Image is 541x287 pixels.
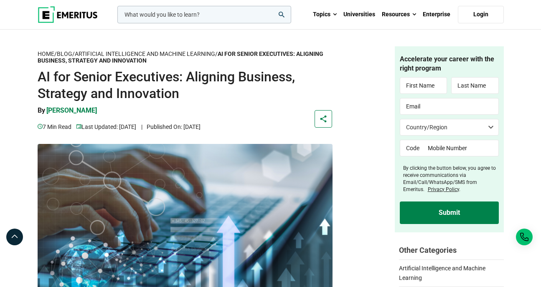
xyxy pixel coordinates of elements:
label: By clicking the button below, you agree to receive communications via Email/Call/WhatsApp/SMS fro... [403,165,499,193]
h4: Accelerate your career with the right program [400,55,499,73]
span: | [141,123,142,130]
select: Country [400,119,499,136]
a: Login [458,6,504,23]
input: Code [400,140,422,156]
span: / / / [38,50,323,64]
h2: Other Categories [399,245,504,255]
p: Published On: [DATE] [141,122,201,131]
a: [PERSON_NAME] [46,106,97,122]
input: Email [400,98,499,115]
img: video-views [76,124,81,129]
a: Artificial Intelligence and Machine Learning [399,259,504,282]
span: By [38,106,45,114]
a: Privacy Policy [428,186,459,192]
input: First Name [400,77,447,94]
strong: AI for Senior Executives: Aligning Business, Strategy and Innovation [38,50,323,64]
h1: AI for Senior Executives: Aligning Business, Strategy and Innovation [38,68,333,102]
input: Last Name [451,77,499,94]
a: Home [38,50,54,58]
p: Last Updated: [DATE] [76,122,136,131]
a: Blog [57,50,72,58]
a: Artificial Intelligence and Machine Learning [75,50,215,58]
img: video-views [38,124,43,129]
input: Submit [400,201,499,224]
input: woocommerce-product-search-field-0 [117,6,291,23]
p: 7 min read [38,122,71,131]
input: Mobile Number [422,140,499,156]
p: [PERSON_NAME] [46,106,97,115]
